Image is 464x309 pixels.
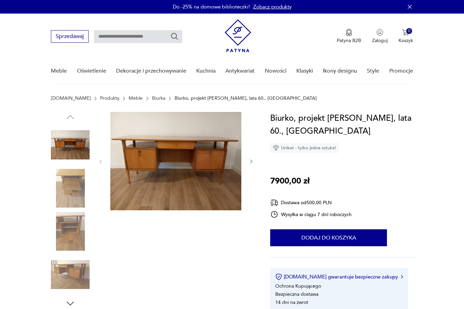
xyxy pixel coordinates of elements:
p: Do -25% na domowe biblioteczki! [173,3,250,10]
a: Dekoracje i przechowywanie [116,58,186,84]
a: Klasyki [296,58,313,84]
img: Ikona diamentu [273,145,279,151]
img: Zdjęcie produktu Biurko, projekt Marian Grabiński, lata 60., Polska [110,112,241,210]
img: Ikona strzałki w prawo [401,275,403,278]
p: Biurko, projekt [PERSON_NAME], lata 60., [GEOGRAPHIC_DATA] [174,96,317,101]
h1: Biurko, projekt [PERSON_NAME], lata 60., [GEOGRAPHIC_DATA] [270,112,415,138]
img: Ikona koszyka [402,29,409,36]
a: Ikona medaluPatyna B2B [337,29,361,44]
a: Style [367,58,379,84]
div: 0 [406,28,412,34]
a: Nowości [265,58,286,84]
img: Zdjęcie produktu Biurko, projekt Marian Grabiński, lata 60., Polska [51,255,90,294]
li: Bezpieczna dostawa [275,291,318,297]
img: Ikona medalu [346,29,352,36]
div: Dostawa od 500,00 PLN [270,198,352,207]
button: Szukaj [170,32,179,40]
img: Ikona dostawy [270,198,278,207]
button: [DOMAIN_NAME] gwarantuje bezpieczne zakupy [275,273,403,280]
img: Zdjęcie produktu Biurko, projekt Marian Grabiński, lata 60., Polska [51,125,90,164]
button: Zaloguj [372,29,388,44]
div: Unikat - tylko jedna sztuka! [270,143,339,153]
a: Kuchnia [196,58,216,84]
a: Promocje [389,58,413,84]
img: Zdjęcie produktu Biurko, projekt Marian Grabiński, lata 60., Polska [51,212,90,251]
a: Meble [129,96,143,101]
li: 14 dni na zwrot [275,299,308,306]
button: Dodaj do koszyka [270,229,387,246]
button: Sprzedawaj [51,30,89,43]
p: Patyna B2B [337,37,361,44]
button: 0Koszyk [398,29,413,44]
a: Produkty [100,96,119,101]
li: Ochrona Kupującego [275,283,321,289]
a: Antykwariat [225,58,255,84]
a: Sprzedawaj [51,35,89,39]
img: Zdjęcie produktu Biurko, projekt Marian Grabiński, lata 60., Polska [51,169,90,208]
p: Zaloguj [372,37,388,44]
button: Patyna B2B [337,29,361,44]
img: Ikonka użytkownika [376,29,383,36]
a: Ikony designu [323,58,357,84]
img: Patyna - sklep z meblami i dekoracjami vintage [225,19,251,52]
p: 7900,00 zł [270,175,310,188]
a: Zobacz produkty [253,3,292,10]
p: Koszyk [398,37,413,44]
a: Meble [51,58,67,84]
a: Oświetlenie [77,58,106,84]
a: [DOMAIN_NAME] [51,96,91,101]
div: Wysyłka w ciągu 7 dni roboczych [270,210,352,218]
img: Ikona certyfikatu [275,273,282,280]
a: Biurka [152,96,165,101]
